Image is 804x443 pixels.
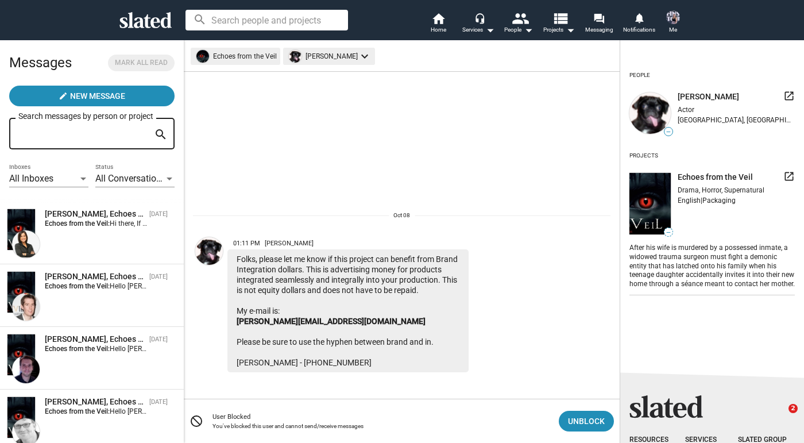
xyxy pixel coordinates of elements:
[543,23,575,37] span: Projects
[678,116,795,124] div: [GEOGRAPHIC_DATA], [GEOGRAPHIC_DATA], [GEOGRAPHIC_DATA]
[579,11,619,37] a: Messaging
[539,11,579,37] button: Projects
[563,23,577,37] mat-icon: arrow_drop_down
[559,411,614,432] button: Unblock
[95,173,166,184] span: All Conversations
[462,23,494,37] div: Services
[149,336,168,343] time: [DATE]
[289,50,301,63] img: undefined
[237,317,426,326] a: [PERSON_NAME][EMAIL_ADDRESS][DOMAIN_NAME]
[619,11,659,37] a: Notifications
[483,23,497,37] mat-icon: arrow_drop_down
[678,197,701,205] span: English
[521,23,535,37] mat-icon: arrow_drop_down
[115,57,168,69] span: Mark all read
[629,93,671,134] img: undefined
[212,423,550,429] div: You've blocked this user and cannot send/receive messages
[418,11,458,37] a: Home
[70,86,125,106] span: New Message
[701,197,702,205] span: |
[585,23,613,37] span: Messaging
[265,240,314,247] span: [PERSON_NAME]
[45,345,110,353] strong: Echoes from the Veil:
[474,13,485,23] mat-icon: headset_mic
[227,249,469,372] div: Folks, please let me know if this project can benefit from Brand Integration dollars. This is adv...
[765,404,793,432] iframe: Intercom live chat
[45,396,145,407] div: John Hunt, Echoes from the Veil
[9,86,175,106] button: New Message
[283,48,375,65] mat-chip: [PERSON_NAME]
[702,197,736,205] span: Packaging
[568,411,605,432] span: Unblock
[593,13,604,24] mat-icon: forum
[358,49,372,63] mat-icon: keyboard_arrow_down
[678,91,739,102] span: [PERSON_NAME]
[45,407,110,415] strong: Echoes from the Veil:
[185,10,348,30] input: Search people and projects
[12,230,40,258] img: Charlene White
[212,413,550,421] div: User Blocked
[7,209,35,250] img: Echoes from the Veil
[552,10,569,26] mat-icon: view_list
[783,171,795,182] mat-icon: launch
[45,282,110,290] strong: Echoes from the Veil:
[678,172,753,183] span: Echoes from the Veil
[12,293,40,321] img: Jamie Hendry
[664,129,672,135] span: —
[12,356,40,383] img: Michael Smith
[783,90,795,102] mat-icon: launch
[512,10,528,26] mat-icon: people
[154,126,168,144] mat-icon: search
[664,229,672,236] span: —
[659,8,687,38] button: Nicole SellMe
[504,23,533,37] div: People
[623,23,655,37] span: Notifications
[633,12,644,23] mat-icon: notifications
[666,10,680,24] img: Nicole Sell
[7,397,35,438] img: Echoes from the Veil
[458,11,498,37] button: Services
[788,404,798,413] span: 2
[669,23,677,37] span: Me
[233,240,260,247] span: 01:11 PM
[45,209,145,219] div: Charlene White, Echoes from the Veil
[498,11,539,37] button: People
[7,334,35,375] img: Echoes from the Veil
[629,173,671,234] img: undefined
[431,23,446,37] span: Home
[629,67,650,83] div: People
[45,334,145,345] div: Michael Smith, Echoes from the Veil
[629,241,795,290] div: After his wife is murdered by a possessed inmate, a widowed trauma surgeon must fight a demonic e...
[193,235,225,375] a: Sharon Bruneau
[7,272,35,313] img: Echoes from the Veil
[45,271,145,282] div: Jamie Hendry, Echoes from the Veil
[678,106,795,114] div: Actor
[9,49,72,76] h2: Messages
[629,148,658,164] div: Projects
[45,219,110,228] strong: Echoes from the Veil:
[678,186,764,194] span: Drama, Horror, Supernatural
[149,398,168,406] time: [DATE]
[108,55,175,71] button: Mark all read
[190,414,203,428] mat-icon: not_interested
[149,210,168,218] time: [DATE]
[59,91,68,101] mat-icon: create
[431,11,445,25] mat-icon: home
[149,273,168,280] time: [DATE]
[9,173,53,184] span: All Inboxes
[195,237,223,265] img: Sharon Bruneau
